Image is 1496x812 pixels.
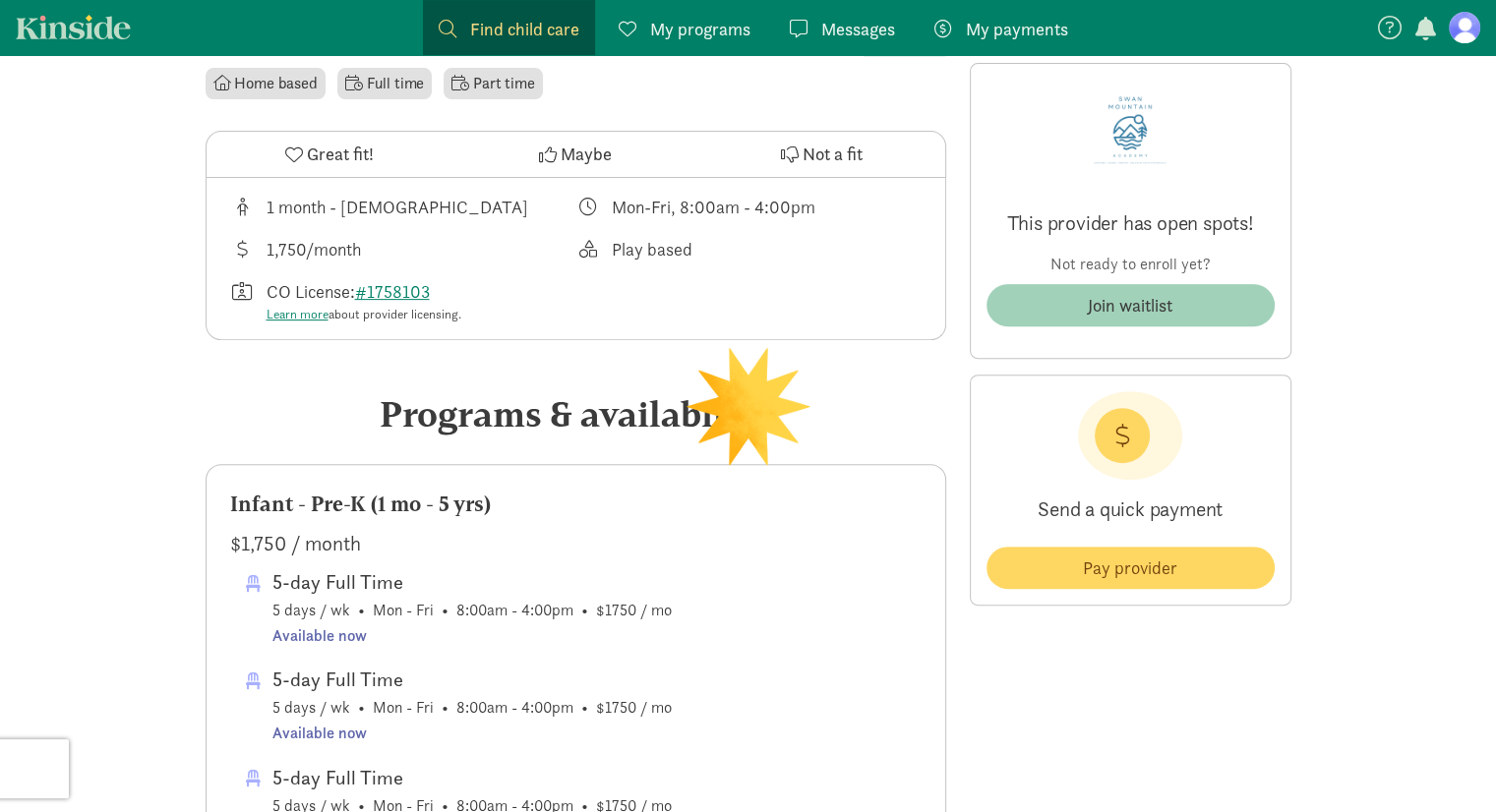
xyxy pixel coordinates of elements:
[650,16,750,42] span: My programs
[267,194,528,220] div: 1 month - [DEMOGRAPHIC_DATA]
[444,68,542,99] li: Part time
[575,236,922,262] div: This provider's education philosophy
[272,721,672,746] div: Available now
[337,68,432,99] li: Full time
[470,16,579,42] span: Find child care
[230,528,922,559] div: $1,750 / month
[267,236,361,262] div: 1,750/month
[230,194,576,220] div: Age range for children that this provider cares for
[1083,554,1177,581] span: Pay provider
[987,209,1275,237] p: This provider has open spots!
[821,16,895,42] span: Messages
[272,762,672,793] div: 5-day Full Time
[987,253,1275,276] p: Not ready to enroll yet?
[966,16,1068,42] span: My payments
[230,236,576,262] div: Average tuition for this program
[206,68,326,99] li: Home based
[230,278,576,324] div: License number
[561,141,612,167] span: Maybe
[698,132,944,177] button: Not a fit
[207,132,452,177] button: Great fit!
[272,566,672,648] span: 5 days / wk • Mon - Fri • 8:00am - 4:00pm • $1750 / mo
[987,480,1275,539] p: Send a quick payment
[987,284,1275,326] button: Join waitlist
[612,236,692,262] div: Play based
[272,664,672,745] span: 5 days / wk • Mon - Fri • 8:00am - 4:00pm • $1750 / mo
[452,132,698,177] button: Maybe
[267,305,461,324] div: about provider licensing.
[803,141,863,167] span: Not a fit
[272,566,672,598] div: 5-day Full Time
[272,664,672,695] div: 5-day Full Time
[612,194,815,220] div: Mon-Fri, 8:00am - 4:00pm
[230,489,922,520] div: Infant - Pre-K (1 mo - 5 yrs)
[307,141,374,167] span: Great fit!
[267,306,329,322] a: Learn more
[267,278,461,324] div: CO License:
[206,387,946,440] div: Programs & availability
[1088,292,1172,319] div: Join waitlist
[272,623,672,649] div: Available now
[575,194,922,220] div: Class schedule
[16,15,131,39] a: Kinside
[355,280,430,303] a: #1758103
[1077,80,1183,186] img: Provider logo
